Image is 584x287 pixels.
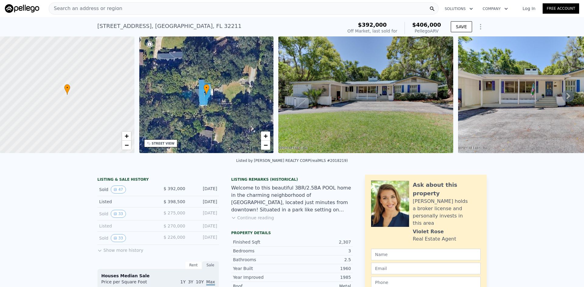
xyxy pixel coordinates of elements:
div: [DATE] [190,186,217,193]
div: Sold [99,210,153,218]
button: Solutions [440,3,478,14]
div: Pellego ARV [412,28,441,34]
img: Pellego [5,4,39,13]
div: Listed [99,223,153,229]
div: Rent [185,261,202,269]
span: $ 398,500 [164,199,185,204]
span: $ 226,000 [164,235,185,240]
div: Sold [99,186,153,193]
div: 1960 [292,265,351,272]
span: 3Y [188,279,193,284]
span: $406,000 [412,22,441,28]
button: Show Options [474,21,487,33]
div: [STREET_ADDRESS] , [GEOGRAPHIC_DATA] , FL 32211 [97,22,242,30]
div: Houses Median Sale [101,273,215,279]
a: Log In [515,5,543,12]
div: [DATE] [190,234,217,242]
div: • [64,84,70,95]
div: Sale [202,261,219,269]
img: Sale: 26016788 Parcel: 33408522 [278,36,453,153]
span: − [264,141,268,149]
a: Zoom in [122,132,131,141]
span: 1Y [180,279,186,284]
div: 2.5 [292,257,351,263]
span: $392,000 [358,22,387,28]
div: Real Estate Agent [413,235,456,243]
span: + [264,132,268,140]
div: • [203,84,210,95]
div: [PERSON_NAME] holds a broker license and personally invests in this area [413,198,481,227]
div: LISTING & SALE HISTORY [97,177,219,183]
div: Ask about this property [413,181,481,198]
span: • [64,85,70,91]
div: 3 [292,248,351,254]
span: $ 392,000 [164,186,185,191]
a: Zoom out [261,141,270,150]
button: View historical data [111,210,126,218]
a: Zoom in [261,132,270,141]
div: Sold [99,234,153,242]
div: Listing Remarks (Historical) [231,177,353,182]
span: Search an address or region [49,5,122,12]
input: Name [371,249,481,260]
span: $ 275,000 [164,210,185,215]
span: $ 270,000 [164,224,185,228]
div: [DATE] [190,223,217,229]
span: Max [206,279,215,285]
div: Bathrooms [233,257,292,263]
button: View historical data [111,186,126,193]
div: 2,307 [292,239,351,245]
div: Welcome to this beautiful 3BR/2.5BA POOL home in the charming neighborhood of [GEOGRAPHIC_DATA], ... [231,184,353,214]
a: Free Account [543,3,579,14]
span: + [124,132,128,140]
div: Property details [231,231,353,235]
div: Listed by [PERSON_NAME] REALTY CORP (realMLS #2018219) [236,159,348,163]
div: Off Market, last sold for [347,28,397,34]
button: SAVE [451,21,472,32]
div: 1985 [292,274,351,280]
button: Continue reading [231,215,274,221]
div: Violet Rose [413,228,444,235]
div: Bedrooms [233,248,292,254]
div: Year Built [233,265,292,272]
span: • [203,85,210,91]
div: Year Improved [233,274,292,280]
a: Zoom out [122,141,131,150]
input: Email [371,263,481,274]
button: Show more history [97,245,143,253]
div: [DATE] [190,199,217,205]
span: − [124,141,128,149]
div: STREET VIEW [152,141,175,146]
div: Listed [99,199,153,205]
button: Company [478,3,513,14]
div: Finished Sqft [233,239,292,245]
button: View historical data [111,234,126,242]
div: [DATE] [190,210,217,218]
span: 10Y [196,279,204,284]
